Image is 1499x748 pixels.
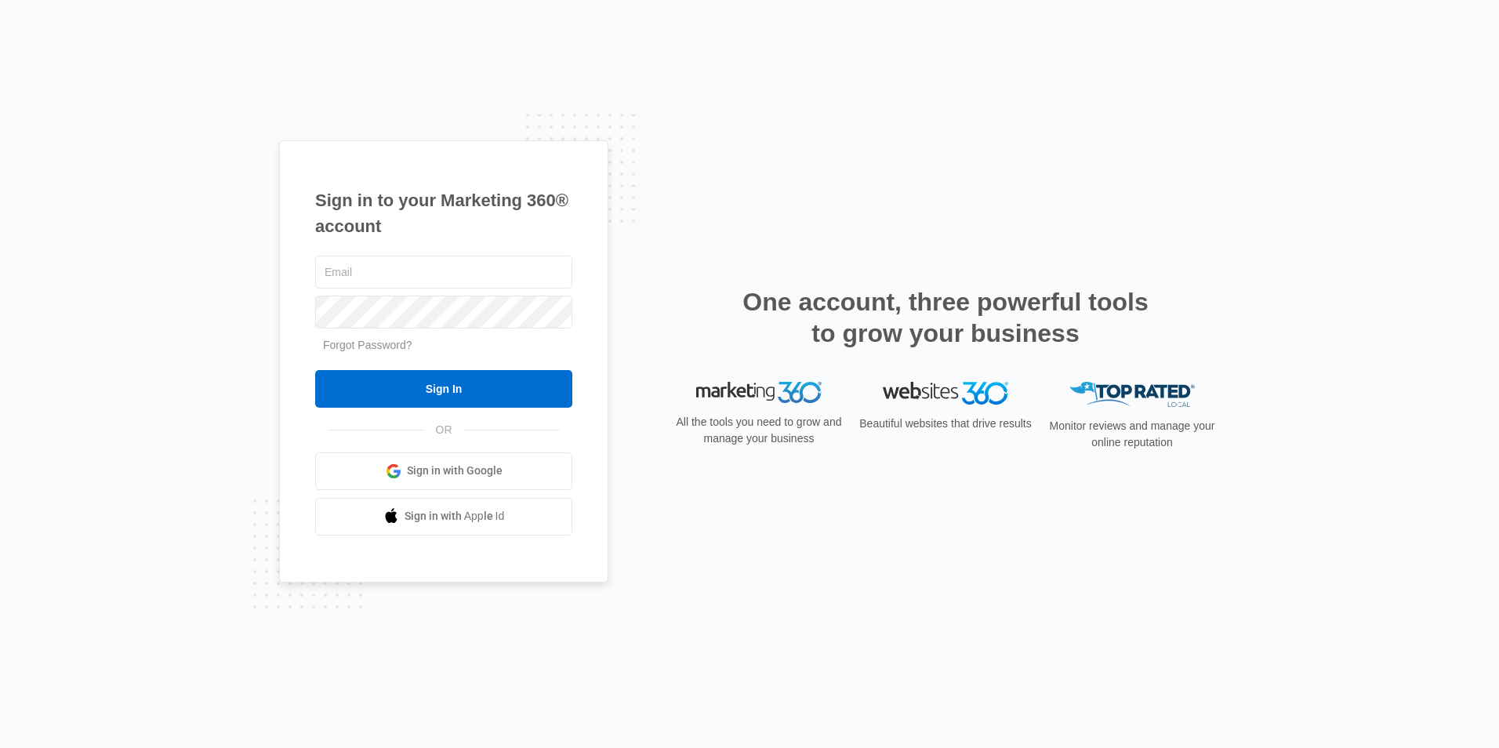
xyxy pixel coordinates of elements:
[315,498,572,536] a: Sign in with Apple Id
[407,463,503,479] span: Sign in with Google
[315,370,572,408] input: Sign In
[858,416,1033,432] p: Beautiful websites that drive results
[315,187,572,239] h1: Sign in to your Marketing 360® account
[405,508,505,525] span: Sign in with Apple Id
[1044,418,1220,451] p: Monitor reviews and manage your online reputation
[671,414,847,447] p: All the tools you need to grow and manage your business
[323,339,412,351] a: Forgot Password?
[425,422,463,438] span: OR
[738,286,1153,349] h2: One account, three powerful tools to grow your business
[1069,382,1195,408] img: Top Rated Local
[696,382,822,404] img: Marketing 360
[315,452,572,490] a: Sign in with Google
[315,256,572,289] input: Email
[883,382,1008,405] img: Websites 360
